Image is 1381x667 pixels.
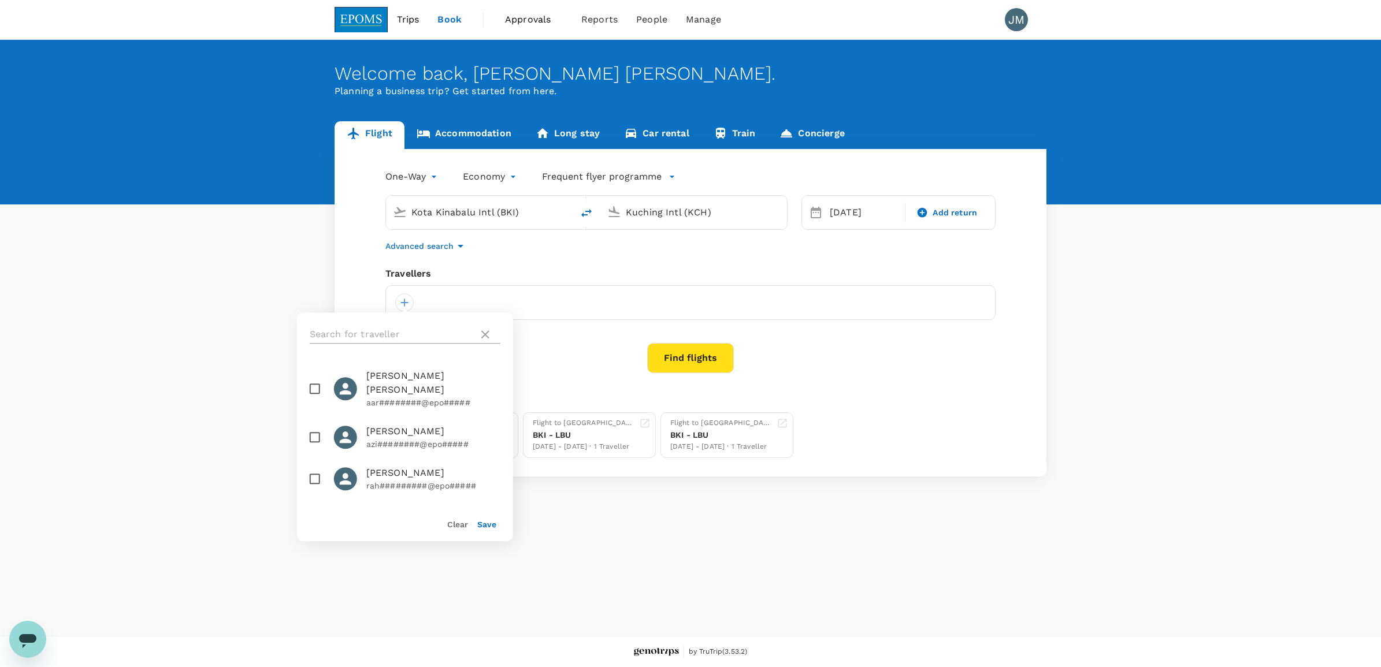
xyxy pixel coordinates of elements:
p: Planning a business trip? Get started from here. [335,84,1046,98]
a: Car rental [612,121,701,149]
span: [PERSON_NAME] [366,466,500,480]
p: Your recent search [385,396,996,408]
button: Open [779,211,781,213]
button: delete [573,199,600,227]
button: Save [477,520,496,529]
input: Search for traveller [310,325,474,344]
div: [DATE] [825,201,903,224]
span: Approvals [505,13,563,27]
div: One-Way [385,167,440,186]
button: Frequent flyer programme [542,170,675,184]
span: Manage [686,13,721,27]
button: Open [565,211,567,213]
div: BKI - LBU [670,429,772,441]
p: azi########@epo##### [366,438,500,450]
input: Depart from [411,203,548,221]
img: EPOMS SDN BHD [335,7,388,32]
iframe: Button to launch messaging window [9,621,46,658]
p: rah#########@epo##### [366,480,500,491]
a: Long stay [524,121,612,149]
a: Concierge [767,121,856,149]
button: Find flights [647,343,734,373]
span: Book [437,13,462,27]
img: Genotrips - EPOMS [634,648,679,657]
div: [DATE] - [DATE] · 1 Traveller [670,441,772,453]
p: Advanced search [385,240,454,252]
div: JM [1005,8,1028,31]
span: by TruTrip ( 3.53.2 ) [689,646,748,658]
span: [PERSON_NAME] [PERSON_NAME] [366,369,500,397]
span: Reports [581,13,618,27]
button: Clear [447,520,468,529]
div: Flight to [GEOGRAPHIC_DATA] [670,418,772,429]
input: Going to [626,203,763,221]
span: Trips [397,13,420,27]
a: Flight [335,121,404,149]
div: Flight to [GEOGRAPHIC_DATA] [533,418,634,429]
span: People [636,13,667,27]
div: BKI - LBU [533,429,634,441]
a: Accommodation [404,121,524,149]
div: Welcome back , [PERSON_NAME] [PERSON_NAME] . [335,63,1046,84]
span: [PERSON_NAME] [366,424,500,438]
span: Add return [933,207,977,219]
div: Travellers [385,267,996,281]
p: Frequent flyer programme [542,170,662,184]
button: Advanced search [385,239,467,253]
p: aar########@epo##### [366,397,500,408]
a: Train [701,121,768,149]
div: [DATE] - [DATE] · 1 Traveller [533,441,634,453]
div: Economy [463,167,519,186]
